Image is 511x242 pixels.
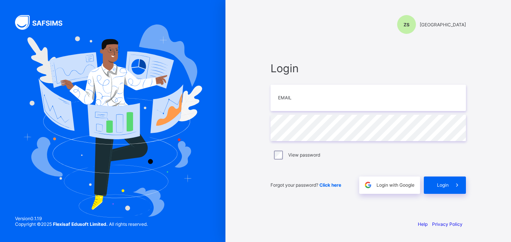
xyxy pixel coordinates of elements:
span: Login [437,182,449,188]
img: Hero Image [23,24,202,217]
a: Privacy Policy [432,221,463,227]
span: [GEOGRAPHIC_DATA] [420,22,466,27]
span: Login [271,62,466,75]
label: View password [288,152,320,158]
span: Forgot your password? [271,182,341,188]
span: ZS [404,22,410,27]
span: Version 0.1.19 [15,216,148,221]
img: SAFSIMS Logo [15,15,71,30]
a: Help [418,221,428,227]
span: Login with Google [376,182,414,188]
span: Copyright © 2025 All rights reserved. [15,221,148,227]
img: google.396cfc9801f0270233282035f929180a.svg [364,181,372,189]
strong: Flexisaf Edusoft Limited. [53,221,108,227]
a: Click here [319,182,341,188]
